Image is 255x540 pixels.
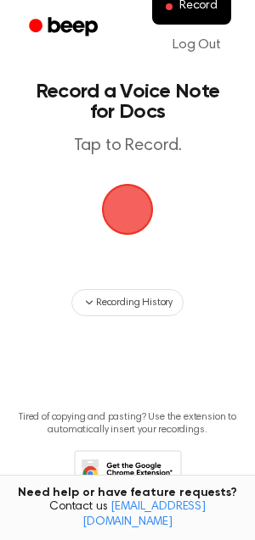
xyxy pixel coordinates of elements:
button: Recording History [71,289,184,316]
p: Tap to Record. [31,136,224,157]
p: Tired of copying and pasting? Use the extension to automatically insert your recordings. [14,411,241,437]
a: [EMAIL_ADDRESS][DOMAIN_NAME] [82,501,206,528]
a: Beep [17,11,113,44]
img: Beep Logo [102,184,153,235]
span: Recording History [96,295,173,310]
span: Contact us [10,500,245,530]
h1: Record a Voice Note for Docs [31,81,224,122]
a: Log Out [156,25,238,65]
